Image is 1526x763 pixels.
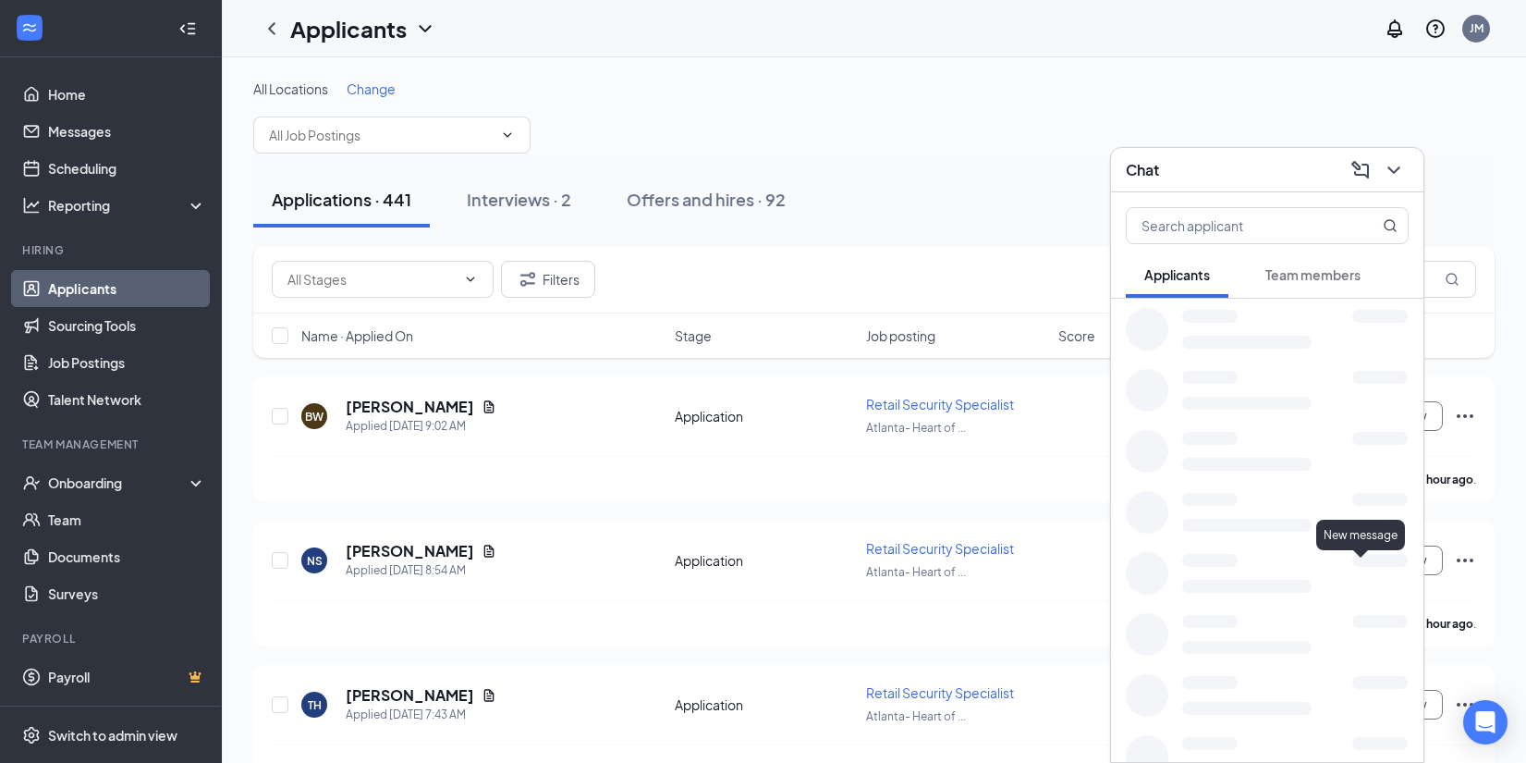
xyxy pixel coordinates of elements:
svg: Ellipses [1454,694,1476,716]
span: Name · Applied On [301,326,413,345]
div: Application [675,695,856,714]
span: Atlanta- Heart of ... [866,421,966,435]
div: Reporting [48,196,207,215]
svg: Ellipses [1454,549,1476,572]
h5: [PERSON_NAME] [346,541,474,561]
a: Sourcing Tools [48,307,206,344]
h3: Chat [1126,160,1159,180]
a: Surveys [48,575,206,612]
div: Open Intercom Messenger [1463,700,1508,745]
input: Search applicant [1127,208,1346,243]
span: All Locations [253,80,328,97]
div: Hiring [22,242,202,258]
div: Applied [DATE] 8:54 AM [346,561,496,580]
b: an hour ago [1411,617,1473,631]
span: Job posting [866,326,935,345]
div: Applied [DATE] 7:43 AM [346,706,496,724]
svg: Collapse [178,19,197,38]
div: Switch to admin view [48,726,177,745]
svg: Document [482,688,496,703]
svg: ChevronDown [1383,159,1405,181]
svg: ChevronDown [414,18,436,40]
div: TH [308,697,322,713]
svg: WorkstreamLogo [20,18,39,37]
svg: Filter [517,268,539,290]
div: Interviews · 2 [467,188,571,211]
svg: MagnifyingGlass [1445,272,1459,287]
svg: Analysis [22,196,41,215]
div: Application [675,551,856,570]
div: Applications · 441 [272,188,411,211]
h1: Applicants [290,13,407,44]
div: Onboarding [48,474,190,492]
svg: QuestionInfo [1424,18,1447,40]
div: Application [675,407,856,425]
svg: ComposeMessage [1349,159,1372,181]
div: JM [1470,20,1483,36]
div: Team Management [22,437,202,452]
h5: [PERSON_NAME] [346,397,474,417]
svg: MagnifyingGlass [1383,218,1398,233]
span: Stage [675,326,712,345]
b: an hour ago [1411,473,1473,486]
a: Team [48,501,206,538]
svg: Notifications [1384,18,1406,40]
a: Job Postings [48,344,206,381]
button: ChevronDown [1379,155,1409,185]
div: NS [307,553,323,569]
a: Home [48,76,206,113]
svg: Ellipses [1454,405,1476,427]
h5: [PERSON_NAME] [346,685,474,706]
a: Documents [48,538,206,575]
a: Applicants [48,270,206,307]
a: Messages [48,113,206,150]
div: Payroll [22,631,202,646]
span: Retail Security Specialist [866,396,1014,412]
span: Applicants [1144,266,1210,283]
button: Filter Filters [501,261,595,298]
span: Atlanta- Heart of ... [866,709,966,723]
button: ComposeMessage [1346,155,1375,185]
div: New message [1316,520,1405,550]
svg: Document [482,544,496,559]
svg: UserCheck [22,474,41,492]
span: Retail Security Specialist [866,684,1014,701]
svg: ChevronLeft [261,18,283,40]
a: Talent Network [48,381,206,418]
svg: ChevronDown [500,128,515,142]
span: Atlanta- Heart of ... [866,565,966,579]
span: Score [1058,326,1095,345]
div: Offers and hires · 92 [627,188,786,211]
span: Team members [1265,266,1361,283]
div: BW [305,409,324,425]
svg: Document [482,400,496,414]
a: Scheduling [48,150,206,187]
input: All Job Postings [269,125,493,145]
span: Change [347,80,396,97]
svg: ChevronDown [463,272,478,287]
div: Applied [DATE] 9:02 AM [346,417,496,436]
span: Retail Security Specialist [866,540,1014,557]
input: All Stages [287,269,456,289]
svg: Settings [22,726,41,745]
a: PayrollCrown [48,658,206,695]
